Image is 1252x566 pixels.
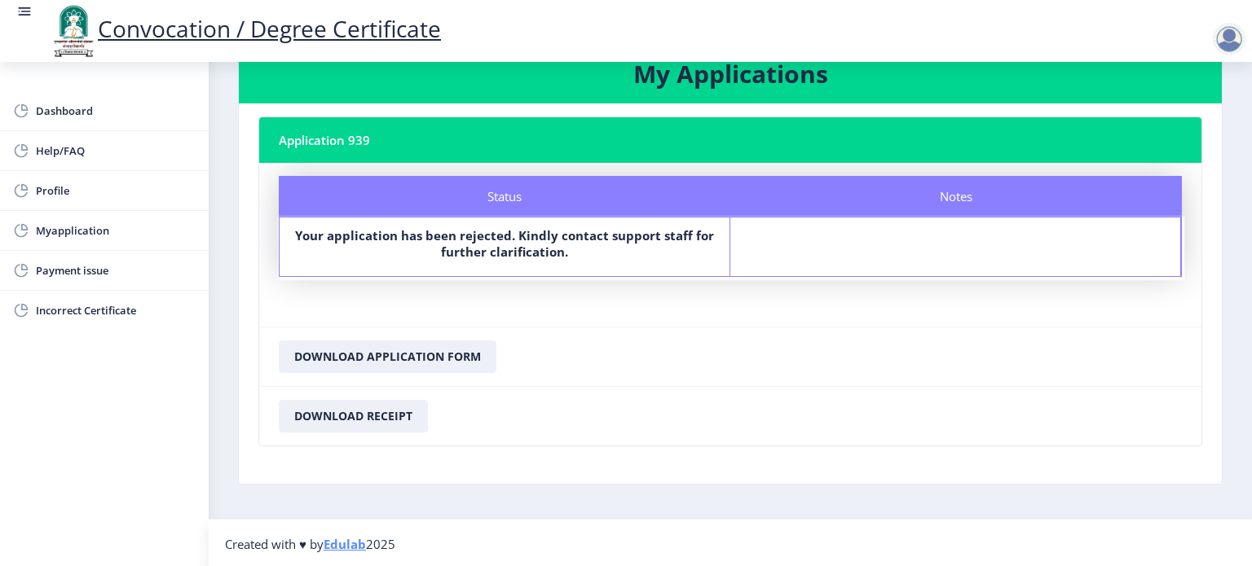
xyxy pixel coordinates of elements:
img: logo [49,3,98,59]
div: Status [279,176,730,217]
button: Download Receipt [279,400,428,432]
b: Your application has been rejected. Kindly contact support staff for further clarification. [295,227,714,260]
span: Profile [36,181,196,200]
span: Help/FAQ [36,141,196,160]
span: Created with ♥ by 2025 [225,536,395,552]
a: Edulab [324,536,366,552]
button: Download Application Form [279,340,496,373]
div: Notes [730,176,1182,217]
span: Myapplication [36,221,196,240]
h3: My Applications [258,58,1202,90]
a: Convocation / Degree Certificate [49,13,441,44]
span: Incorrect Certificate [36,301,196,320]
span: Payment issue [36,261,196,280]
span: Dashboard [36,101,196,121]
nb-card-header: Application 939 [259,117,1201,163]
